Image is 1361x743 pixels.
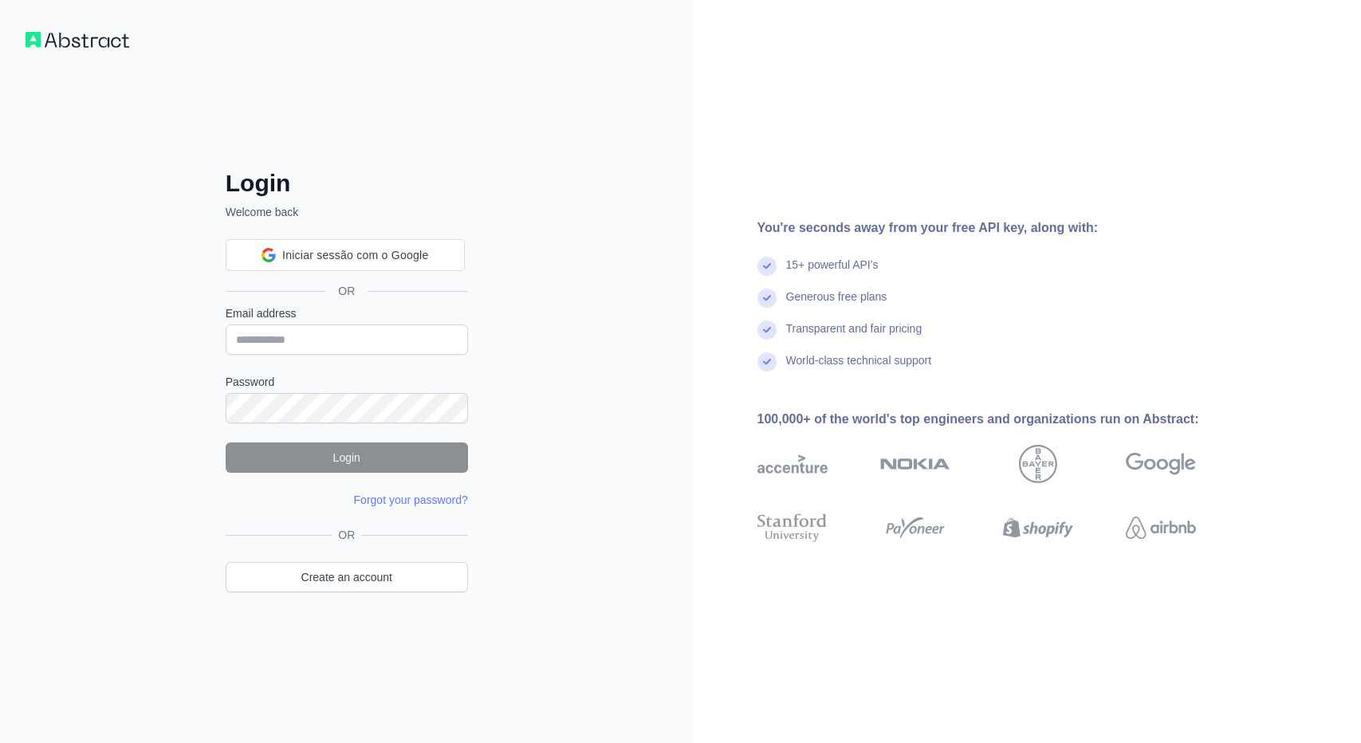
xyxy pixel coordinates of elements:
img: shopify [1003,510,1073,545]
img: check mark [757,257,777,276]
div: Transparent and fair pricing [786,320,922,352]
div: 15+ powerful API's [786,257,879,289]
span: OR [332,527,361,543]
img: payoneer [880,510,950,545]
span: OR [325,283,368,299]
label: Password [226,374,468,390]
img: Workflow [26,32,129,48]
div: You're seconds away from your free API key, along with: [757,218,1247,238]
div: 100,000+ of the world's top engineers and organizations run on Abstract: [757,410,1247,429]
img: nokia [880,445,950,483]
h2: Login [226,169,468,198]
a: Forgot your password? [354,493,468,506]
img: bayer [1019,445,1057,483]
img: accenture [757,445,828,483]
div: Iniciar sessão com o Google [226,239,465,271]
img: check mark [757,320,777,340]
button: Login [226,442,468,473]
label: Email address [226,305,468,321]
span: Iniciar sessão com o Google [282,247,428,264]
img: stanford university [757,510,828,545]
img: check mark [757,289,777,308]
div: Generous free plans [786,289,887,320]
div: World-class technical support [786,352,932,384]
a: Create an account [226,562,468,592]
img: check mark [757,352,777,371]
img: airbnb [1126,510,1196,545]
img: google [1126,445,1196,483]
p: Welcome back [226,204,468,220]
